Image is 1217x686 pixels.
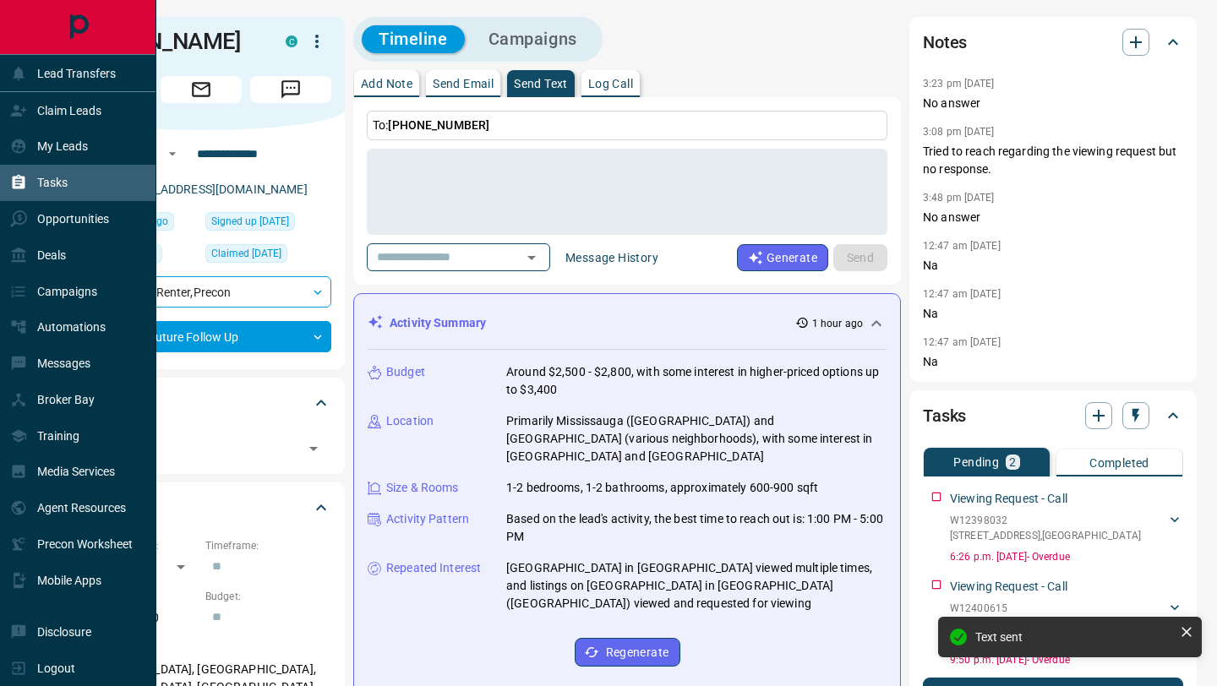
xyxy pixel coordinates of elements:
[812,316,863,331] p: 1 hour ago
[302,437,325,460] button: Open
[975,630,1173,644] div: Text sent
[923,143,1183,178] p: Tried to reach regarding the viewing request but no response.
[250,76,331,103] span: Message
[923,395,1183,436] div: Tasks
[923,288,1001,300] p: 12:47 am [DATE]
[71,28,260,55] h1: [PERSON_NAME]
[472,25,594,53] button: Campaigns
[737,244,828,271] button: Generate
[386,412,434,430] p: Location
[386,479,459,497] p: Size & Rooms
[923,22,1183,63] div: Notes
[950,597,1183,650] div: W12400615[DATE][STREET_ADDRESS],[GEOGRAPHIC_DATA]
[386,363,425,381] p: Budget
[386,559,481,577] p: Repeated Interest
[923,336,1001,348] p: 12:47 am [DATE]
[71,487,331,528] div: Criteria
[286,35,297,47] div: condos.ca
[71,640,331,656] p: Areas Searched:
[555,244,669,271] button: Message History
[362,25,465,53] button: Timeline
[1009,456,1016,468] p: 2
[386,510,469,528] p: Activity Pattern
[506,510,887,546] p: Based on the lead's activity, the best time to reach out is: 1:00 PM - 5:00 PM
[520,246,543,269] button: Open
[923,353,1183,371] p: Na
[361,78,412,90] p: Add Note
[950,513,1141,528] p: W12398032
[71,321,331,352] div: Future Follow Up
[950,509,1183,547] div: W12398032[STREET_ADDRESS],[GEOGRAPHIC_DATA]
[923,402,966,429] h2: Tasks
[211,213,289,230] span: Signed up [DATE]
[950,528,1141,543] p: [STREET_ADDRESS] , [GEOGRAPHIC_DATA]
[506,559,887,612] p: [GEOGRAPHIC_DATA] in [GEOGRAPHIC_DATA] viewed multiple times, and listings on [GEOGRAPHIC_DATA] i...
[506,479,818,497] p: 1-2 bedrooms, 1-2 bathrooms, approximately 600-900 sqft
[506,412,887,465] p: Primarily Mississauga ([GEOGRAPHIC_DATA]) and [GEOGRAPHIC_DATA] (various neighborhoods), with som...
[117,182,308,196] a: [EMAIL_ADDRESS][DOMAIN_NAME]
[205,589,331,604] p: Budget:
[514,78,568,90] p: Send Text
[575,638,680,667] button: Regenerate
[161,76,242,103] span: Email
[950,490,1067,508] p: Viewing Request - Call
[367,111,887,140] p: To:
[923,29,967,56] h2: Notes
[923,305,1183,323] p: Na
[71,383,331,423] div: Tags
[388,118,489,132] span: [PHONE_NUMBER]
[1089,457,1149,469] p: Completed
[71,276,331,308] div: Renter , Precon
[953,456,999,468] p: Pending
[390,314,486,332] p: Activity Summary
[433,78,494,90] p: Send Email
[923,257,1183,275] p: Na
[950,549,1183,564] p: 6:26 p.m. [DATE] - Overdue
[923,95,1183,112] p: No answer
[205,212,331,236] div: Mon Dec 23 2024
[211,245,281,262] span: Claimed [DATE]
[205,244,331,268] div: Fri Dec 27 2024
[923,240,1001,252] p: 12:47 am [DATE]
[588,78,633,90] p: Log Call
[950,601,1166,616] p: W12400615
[923,209,1183,226] p: No answer
[923,192,995,204] p: 3:48 pm [DATE]
[205,538,331,553] p: Timeframe:
[162,144,183,164] button: Open
[923,78,995,90] p: 3:23 pm [DATE]
[950,578,1067,596] p: Viewing Request - Call
[506,363,887,399] p: Around $2,500 - $2,800, with some interest in higher-priced options up to $3,400
[923,126,995,138] p: 3:08 pm [DATE]
[368,308,887,339] div: Activity Summary1 hour ago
